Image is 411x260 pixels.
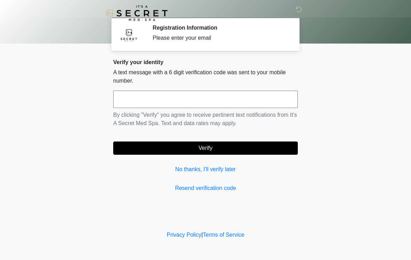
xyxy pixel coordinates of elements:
a: | [201,232,203,238]
div: Please enter your email [153,34,287,42]
img: It's A Secret Med Spa Logo [106,5,168,21]
h2: Verify your identity [113,59,298,66]
p: By clicking "Verify" you agree to receive pertinent text notifications from It's A Secret Med Spa... [113,111,298,128]
a: Resend verification code [113,184,298,192]
h2: Registration Information [153,24,287,31]
a: Privacy Policy [167,232,202,238]
p: A text message with a 6 digit verification code was sent to your mobile number. [113,68,298,85]
a: No thanks, I'll verify later [113,165,298,174]
img: Agent Avatar [118,24,139,45]
a: Terms of Service [203,232,244,238]
button: Verify [113,142,298,155]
